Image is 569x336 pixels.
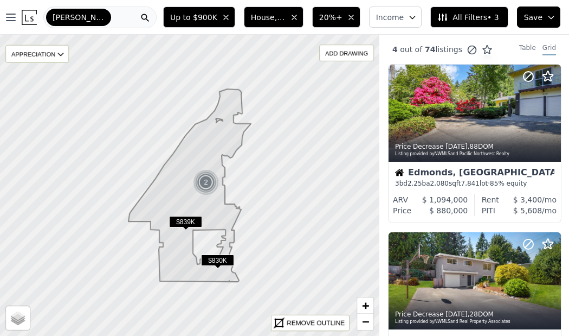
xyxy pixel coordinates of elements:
[461,180,480,187] span: 7,841
[193,169,219,195] div: 2
[524,12,542,23] span: Save
[193,169,219,195] img: g1.png
[287,318,345,328] div: REMOVE OUTLINE
[395,168,404,177] img: House
[357,297,373,314] a: Zoom in
[430,7,508,28] button: All Filters• 3
[320,45,373,61] div: ADD DRAWING
[495,205,557,216] div: /mo
[422,195,468,204] span: $ 1,094,000
[170,12,217,23] span: Up to $900K
[388,64,560,223] a: Price Decrease [DATE],88DOMListing provided byNWMLSand Pacific Northwest RealtyHouseEdmonds, [GEO...
[319,12,342,23] span: 20%+
[53,12,105,23] span: [PERSON_NAME]
[395,142,555,151] div: Price Decrease , 88 DOM
[251,12,286,23] span: House, Multifamily
[513,195,542,204] span: $ 3,400
[482,205,495,216] div: PITI
[379,44,493,55] div: out of listings
[519,43,536,55] div: Table
[312,7,360,28] button: 20%+
[201,255,234,270] div: $830K
[395,168,554,179] div: Edmonds, [GEOGRAPHIC_DATA]
[6,306,30,330] a: Layers
[244,7,303,28] button: House, Multifamily
[513,206,542,215] span: $ 5,608
[5,45,69,63] div: APPRECIATION
[201,255,234,266] span: $830K
[517,7,560,28] button: Save
[362,299,369,312] span: +
[362,315,369,328] span: −
[369,7,422,28] button: Income
[445,143,468,150] time: 2025-08-07 00:22
[22,10,37,25] img: Lotside
[437,12,499,23] span: All Filters • 3
[376,12,404,23] span: Income
[169,216,202,232] div: $839K
[430,180,449,187] span: 2,080
[395,319,555,325] div: Listing provided by NWMLS and Real Property Associates
[393,205,411,216] div: Price
[395,179,554,188] div: 3 bd 2.25 ba sqft lot · 85% equity
[169,216,202,227] span: $839K
[499,194,557,205] div: /mo
[395,310,555,319] div: Price Decrease , 28 DOM
[482,194,499,205] div: Rent
[357,314,373,330] a: Zoom out
[429,206,468,215] span: $ 880,000
[395,151,555,157] div: Listing provided by NWMLS and Pacific Northwest Realty
[393,194,408,205] div: ARV
[163,7,235,28] button: Up to $900K
[422,45,435,54] span: 74
[542,43,556,55] div: Grid
[392,45,398,54] span: 4
[445,310,468,318] time: 2025-08-06 21:47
